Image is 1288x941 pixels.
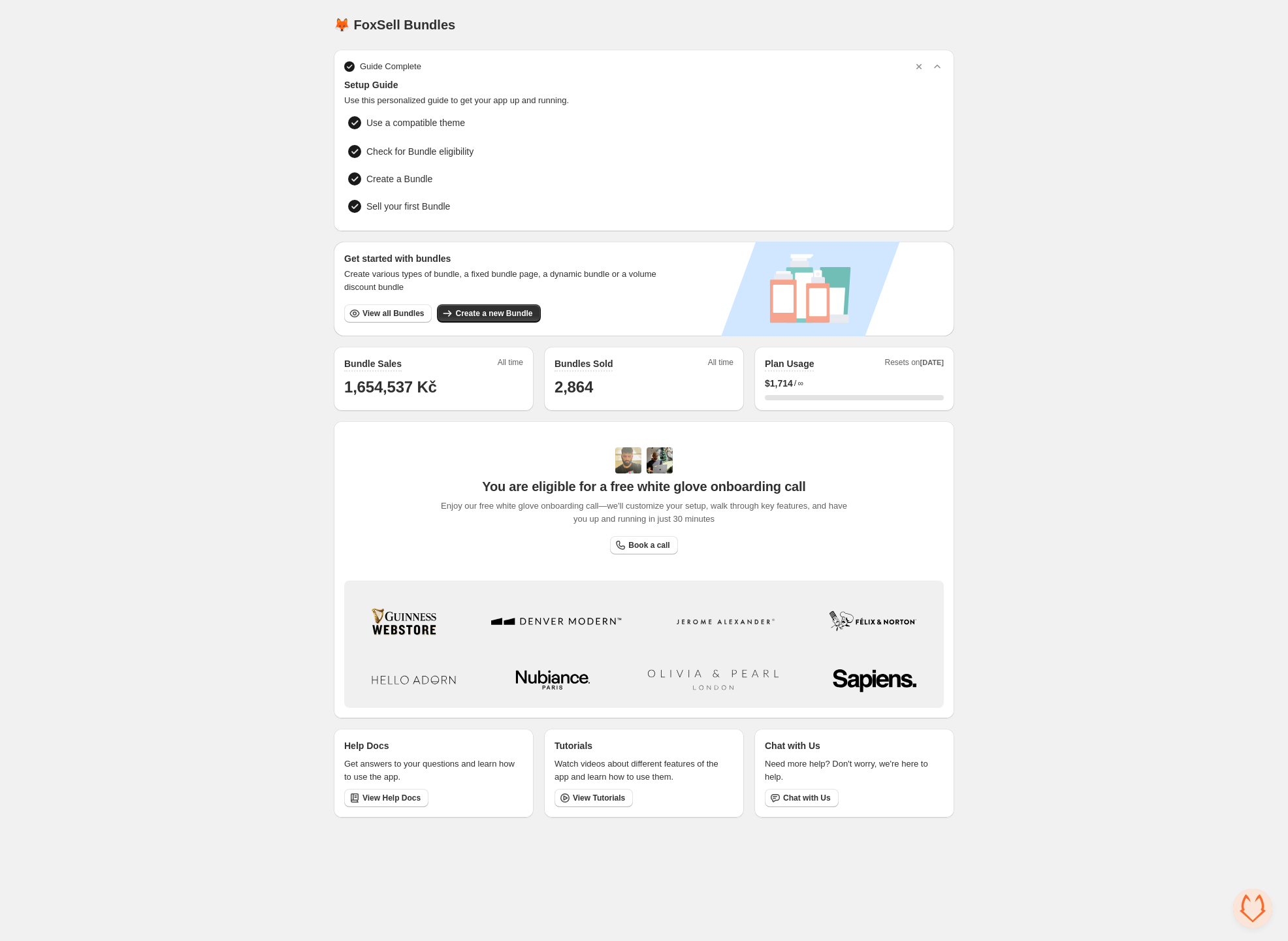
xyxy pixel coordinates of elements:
img: Prakhar [647,447,673,473]
a: Book a call [610,536,677,554]
span: View Help Docs [362,793,421,803]
span: Create a Bundle [366,172,432,185]
h1: 1,654,537 Kč [344,377,523,398]
span: View Tutorials [573,793,625,803]
p: Tutorials [555,739,592,752]
h2: Plan Usage [765,357,814,370]
p: Chat with Us [765,739,820,752]
span: Create various types of bundle, a fixed bundle page, a dynamic bundle or a volume discount bundle [344,268,669,294]
h3: Get started with bundles [344,252,669,265]
span: Resets on [885,357,944,372]
img: Adi [615,447,641,473]
h2: Bundles Sold [555,357,613,370]
h1: 2,864 [555,377,733,398]
a: View Help Docs [344,789,428,807]
span: Use this personalized guide to get your app up and running. [344,94,944,107]
span: Book a call [628,540,669,550]
p: Watch videos about different features of the app and learn how to use them. [555,758,733,784]
p: Need more help? Don't worry, we're here to help. [765,758,944,784]
a: View Tutorials [555,789,633,807]
span: Sell your first Bundle [366,200,450,213]
button: View all Bundles [344,304,432,323]
span: ∞ [797,378,803,389]
h2: Bundle Sales [344,357,402,370]
span: Setup Guide [344,78,944,91]
h1: 🦊 FoxSell Bundles [334,17,455,33]
button: Chat with Us [765,789,839,807]
span: You are eligible for a free white glove onboarding call [482,479,805,494]
span: Guide Complete [360,60,421,73]
span: Create a new Bundle [455,308,532,319]
p: Get answers to your questions and learn how to use the app. [344,758,523,784]
span: [DATE] [920,359,944,366]
span: All time [498,357,523,372]
span: All time [708,357,733,372]
span: Chat with Us [783,793,831,803]
a: Otevřený chat [1233,889,1272,928]
button: Create a new Bundle [437,304,540,323]
span: Check for Bundle eligibility [366,145,474,158]
div: / [765,377,944,390]
span: $ 1,714 [765,377,793,390]
p: Help Docs [344,739,389,752]
span: View all Bundles [362,308,424,319]
span: Enjoy our free white glove onboarding call—we'll customize your setup, walk through key features,... [434,500,854,526]
span: Use a compatible theme [366,116,856,129]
